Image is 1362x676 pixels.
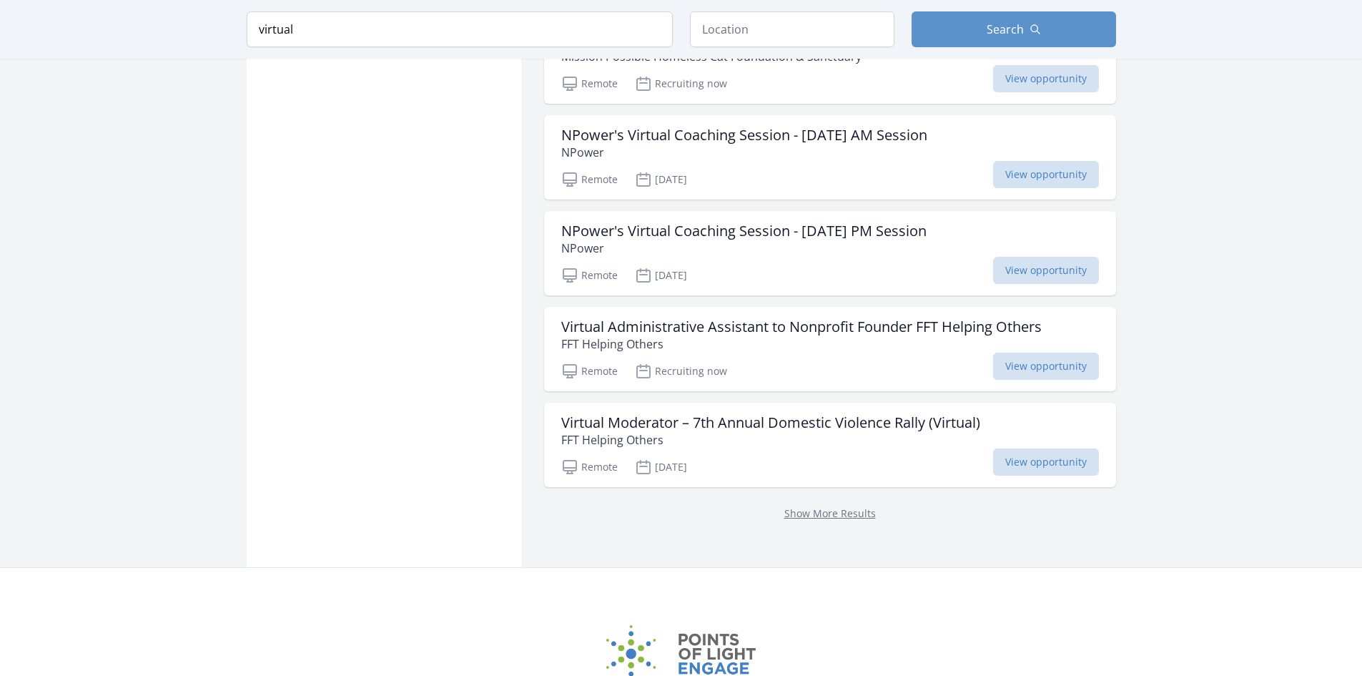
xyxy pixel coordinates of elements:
a: Virtual Moderator – 7th Annual Domestic Violence Rally (Virtual) FFT Helping Others Remote [DATE]... [544,403,1116,487]
h3: NPower's Virtual Coaching Session - [DATE] AM Session [561,127,927,144]
h3: Virtual Administrative Assistant to Nonprofit Founder FFT Helping Others [561,318,1042,335]
p: Remote [561,267,618,284]
p: [DATE] [635,459,687,476]
span: View opportunity [993,65,1099,92]
p: Remote [561,171,618,188]
span: View opportunity [993,449,1099,476]
p: Remote [561,363,618,380]
input: Keyword [247,11,673,47]
a: NPower's Virtual Coaching Session - [DATE] PM Session NPower Remote [DATE] View opportunity [544,211,1116,295]
p: Remote [561,459,618,476]
p: Recruiting now [635,363,727,380]
button: Search [912,11,1116,47]
a: Grant Writing Support- Virtual Mission Possible Homeless Cat Foundation & Sanctuary Remote Recrui... [544,19,1116,104]
p: FFT Helping Others [561,431,980,449]
h3: Virtual Moderator – 7th Annual Domestic Violence Rally (Virtual) [561,414,980,431]
p: Remote [561,75,618,92]
a: NPower's Virtual Coaching Session - [DATE] AM Session NPower Remote [DATE] View opportunity [544,115,1116,200]
a: Virtual Administrative Assistant to Nonprofit Founder FFT Helping Others FFT Helping Others Remot... [544,307,1116,391]
p: NPower [561,240,927,257]
span: View opportunity [993,257,1099,284]
span: View opportunity [993,353,1099,380]
p: Recruiting now [635,75,727,92]
input: Location [690,11,894,47]
p: [DATE] [635,267,687,284]
h3: NPower's Virtual Coaching Session - [DATE] PM Session [561,222,927,240]
span: View opportunity [993,161,1099,188]
a: Show More Results [784,506,876,520]
span: Search [987,21,1024,38]
p: NPower [561,144,927,161]
p: FFT Helping Others [561,335,1042,353]
p: [DATE] [635,171,687,188]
